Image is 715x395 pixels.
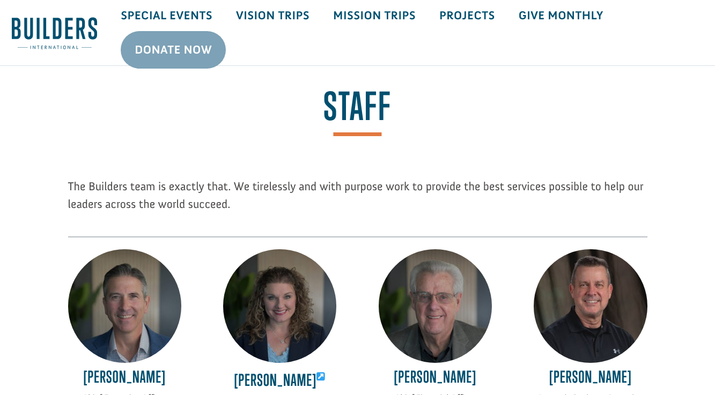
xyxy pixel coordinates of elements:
[379,368,492,392] h4: [PERSON_NAME]
[534,249,647,362] img: Joe Gies
[223,368,336,395] h4: [PERSON_NAME]
[223,249,336,362] img: Laci Moore
[323,87,392,136] span: Staff
[68,177,647,225] p: The Builders team is exactly that. We tirelessly and with purpose work to provide the best servic...
[68,249,181,362] img: Ryan Moore
[379,249,492,362] img: Larry Russell
[534,368,647,392] h4: [PERSON_NAME]
[12,17,97,50] img: Builders International
[121,31,226,69] a: Donate Now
